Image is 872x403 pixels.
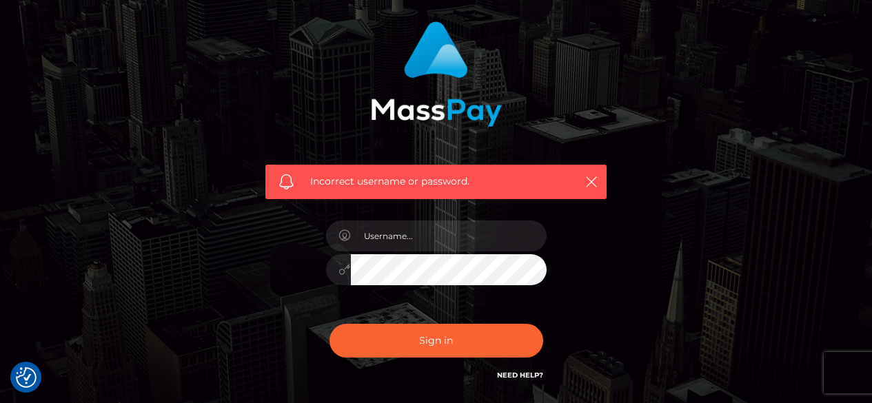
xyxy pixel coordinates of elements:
button: Consent Preferences [16,367,37,388]
img: Revisit consent button [16,367,37,388]
input: Username... [351,220,547,251]
img: MassPay Login [371,21,502,127]
span: Incorrect username or password. [310,174,562,189]
a: Need Help? [497,371,543,380]
button: Sign in [329,324,543,358]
